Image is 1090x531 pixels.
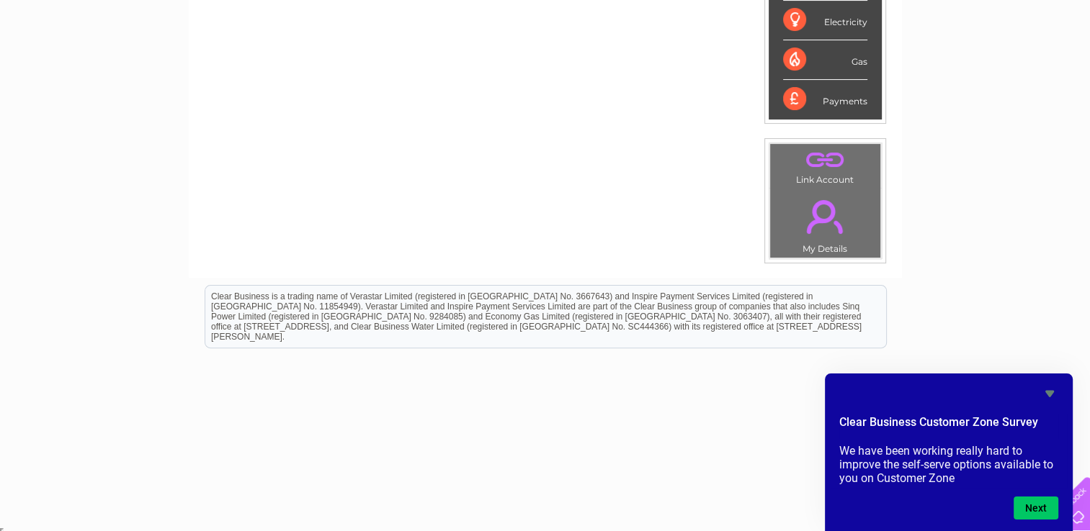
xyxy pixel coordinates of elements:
a: 0333 014 3131 [818,7,918,25]
div: Payments [783,80,867,119]
a: Energy [872,61,904,72]
img: logo.png [38,37,112,81]
a: Blog [965,61,986,72]
td: My Details [769,188,881,258]
a: Log out [1042,61,1076,72]
div: Clear Business is a trading name of Verastar Limited (registered in [GEOGRAPHIC_DATA] No. 3667643... [205,8,886,70]
button: Hide survey [1041,385,1058,402]
button: Next question [1014,496,1058,519]
h2: Clear Business Customer Zone Survey [839,414,1058,438]
a: Telecoms [913,61,956,72]
a: Water [836,61,864,72]
td: Link Account [769,143,881,189]
div: Electricity [783,1,867,40]
a: . [774,147,877,173]
a: Contact [994,61,1029,72]
div: Clear Business Customer Zone Survey [839,385,1058,519]
p: We have been working really hard to improve the self-serve options available to you on Customer Zone [839,444,1058,485]
div: Gas [783,40,867,80]
a: . [774,191,877,242]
